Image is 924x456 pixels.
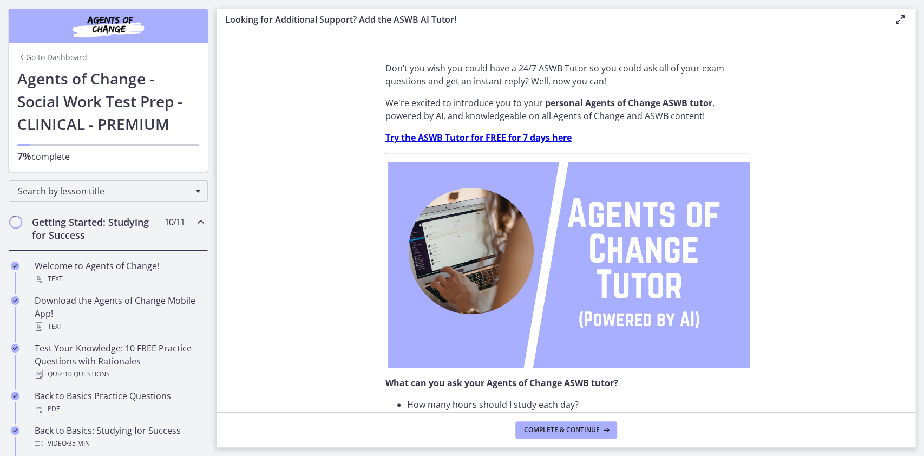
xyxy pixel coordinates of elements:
[17,52,87,63] a: Go to Dashboard
[11,426,19,435] i: Completed
[17,149,199,163] p: complete
[17,67,199,135] h1: Agents of Change - Social Work Test Prep - CLINICAL - PREMIUM
[35,320,204,333] div: Text
[35,368,204,381] div: Quiz
[35,402,204,415] div: PDF
[17,149,31,162] span: 7%
[35,272,204,285] div: Text
[385,96,747,122] p: We're excited to introduce you to your , powered by AI, and knowledgeable on all Agents of Change...
[11,296,19,305] i: Completed
[32,216,164,242] h2: Getting Started: Studying for Success
[165,216,185,229] span: 10 / 11
[35,259,204,285] div: Welcome to Agents of Change!
[388,162,750,368] img: Agents_of_Change_Tutor.png
[35,342,204,381] div: Test Your Knowledge: 10 FREE Practice Questions with Rationales
[385,377,618,389] strong: What can you ask your Agents of Change ASWB tutor?
[35,294,204,333] div: Download the Agents of Change Mobile App!
[35,424,204,450] div: Back to Basics: Studying for Success
[11,344,19,353] i: Completed
[18,185,190,197] span: Search by lesson title
[524,426,600,434] span: Complete & continue
[385,132,572,144] a: Try the ASWB Tutor for FREE for 7 days here
[545,97,712,109] strong: personal Agents of Change ASWB tutor
[407,398,747,411] li: How many hours should I study each day?
[35,437,204,450] div: Video
[67,437,90,450] span: · 35 min
[63,368,110,381] span: · 10 Questions
[385,62,747,88] p: Don’t you wish you could have a 24/7 ASWB Tutor so you could ask all of your exam questions and g...
[35,389,204,415] div: Back to Basics Practice Questions
[515,421,617,439] button: Complete & continue
[43,13,173,39] img: Agents of Change Social Work Test Prep
[407,411,747,424] li: I'm having trouble with [topic], can you help explain it to me in a different way?
[11,392,19,400] i: Completed
[225,13,876,26] h3: Looking for Additional Support? Add the ASWB AI Tutor!
[11,262,19,270] i: Completed
[9,180,208,202] div: Search by lesson title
